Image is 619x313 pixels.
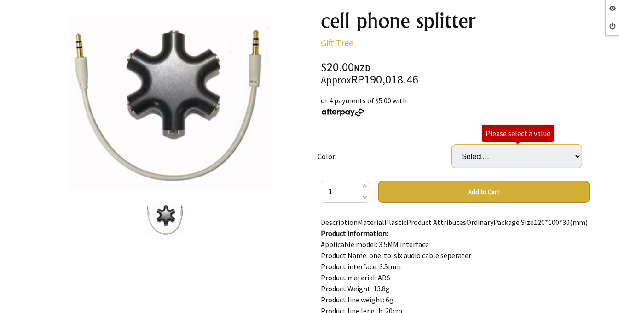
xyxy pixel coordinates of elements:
[318,132,452,181] td: Color:
[321,95,590,117] div: or 4 payments of $5.00 with
[321,229,388,238] strong: Product information:
[321,108,365,117] img: Afterpay
[143,201,185,236] img: cell phone splitter
[321,74,351,86] small: Approx
[486,129,550,138] div: Please select a value
[354,63,370,73] span: NZD
[321,37,353,48] a: Gift Tree
[54,10,274,189] img: cell phone splitter
[321,10,590,32] h1: cell phone splitter
[378,181,590,203] button: Add to Cart
[321,61,590,86] div: $20.00 RP190,018.46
